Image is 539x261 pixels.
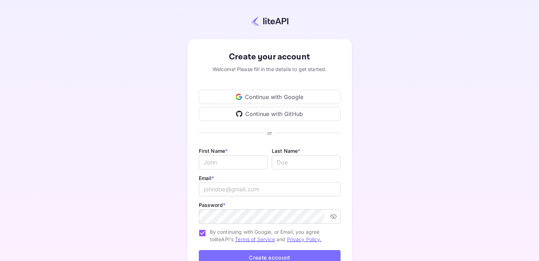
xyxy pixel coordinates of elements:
[199,175,214,181] label: Email
[199,182,341,196] input: johndoe@gmail.com
[272,148,301,154] label: Last Name
[199,148,228,154] label: First Name
[199,51,341,63] div: Create your account
[272,155,341,169] input: Doe
[235,236,275,242] a: Terms of Service
[199,65,341,73] div: Welcome! Please fill in the details to get started.
[199,90,341,104] div: Continue with Google
[287,236,321,242] a: Privacy Policy.
[327,210,340,223] button: toggle password visibility
[199,107,341,121] div: Continue with GitHub
[199,202,225,208] label: Password
[251,16,288,26] img: liteapi
[210,228,335,243] span: By continuing with Google, or Email, you agree to liteAPI's and
[199,155,268,169] input: John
